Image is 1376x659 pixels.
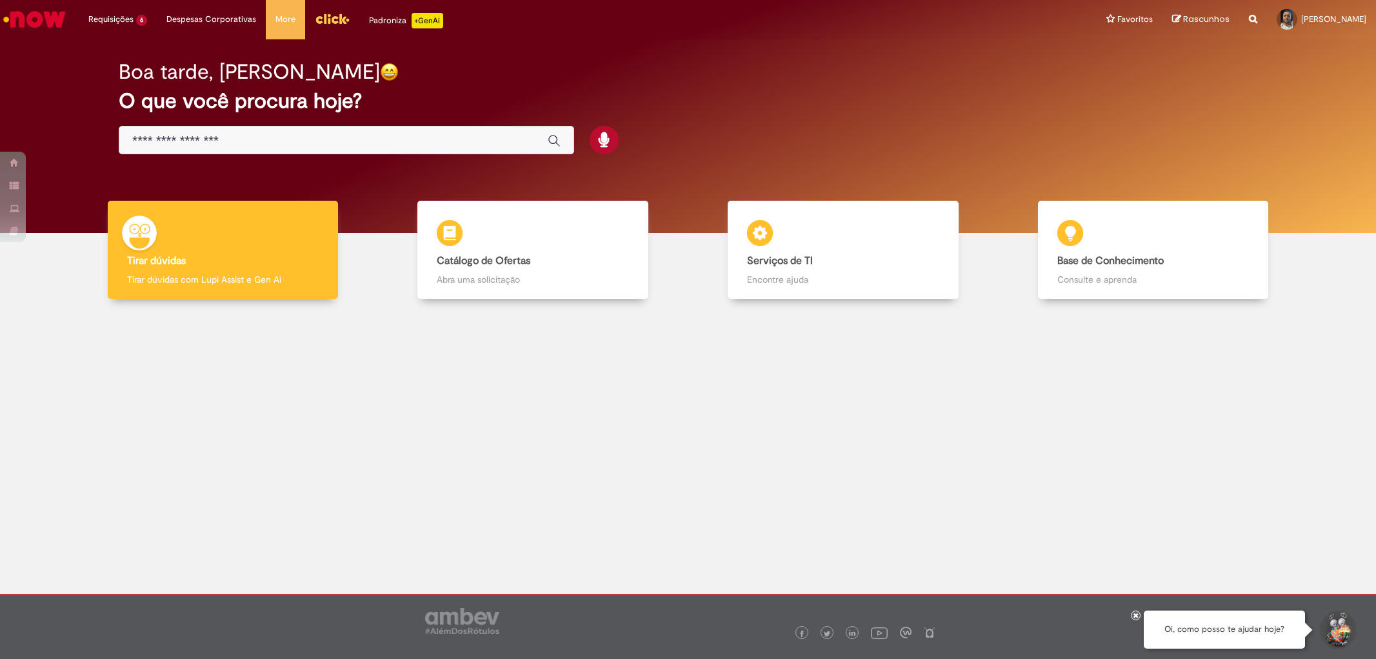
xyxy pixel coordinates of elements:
a: Rascunhos [1172,14,1230,26]
p: Encontre ajuda [747,273,939,286]
a: Serviços de TI Encontre ajuda [688,201,999,299]
b: Tirar dúvidas [127,254,186,267]
a: Tirar dúvidas Tirar dúvidas com Lupi Assist e Gen Ai [68,201,378,299]
img: click_logo_yellow_360x200.png [315,9,350,28]
img: happy-face.png [380,63,399,81]
img: logo_footer_workplace.png [900,627,912,638]
h2: Boa tarde, [PERSON_NAME] [119,61,380,83]
img: logo_footer_ambev_rotulo_gray.png [425,608,499,634]
p: Consulte e aprenda [1057,273,1249,286]
b: Serviços de TI [747,254,813,267]
span: Rascunhos [1183,13,1230,25]
b: Catálogo de Ofertas [437,254,530,267]
span: Requisições [88,13,134,26]
p: Tirar dúvidas com Lupi Assist e Gen Ai [127,273,319,286]
div: Padroniza [369,13,443,28]
button: Iniciar Conversa de Suporte [1318,611,1357,649]
span: 6 [136,15,147,26]
span: More [275,13,295,26]
a: Base de Conhecimento Consulte e aprenda [998,201,1308,299]
img: logo_footer_twitter.png [824,631,830,637]
span: Favoritos [1117,13,1153,26]
span: [PERSON_NAME] [1301,14,1366,25]
h2: O que você procura hoje? [119,90,1257,112]
span: Despesas Corporativas [166,13,256,26]
img: logo_footer_naosei.png [924,627,935,638]
img: logo_footer_facebook.png [799,631,805,637]
img: ServiceNow [1,6,68,32]
a: Catálogo de Ofertas Abra uma solicitação [378,201,688,299]
div: Oi, como posso te ajudar hoje? [1144,611,1305,649]
b: Base de Conhecimento [1057,254,1164,267]
p: +GenAi [412,13,443,28]
img: logo_footer_linkedin.png [849,630,855,638]
p: Abra uma solicitação [437,273,628,286]
img: logo_footer_youtube.png [871,624,888,641]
